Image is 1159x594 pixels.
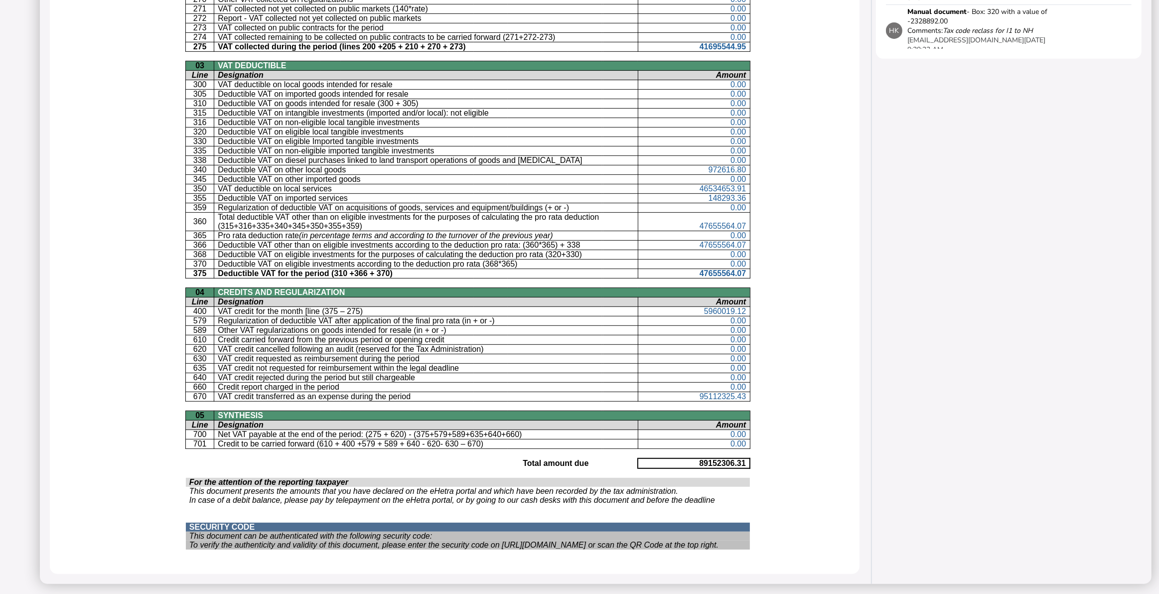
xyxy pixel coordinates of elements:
span: 972616.80 [709,165,746,174]
p: 359 [189,203,210,212]
span: 95112325.43 [700,392,746,401]
p: 338 [189,156,210,165]
span: 0.00 [730,175,746,183]
p: 330 [189,137,210,146]
p: 366 [189,241,210,250]
p: 310 [189,99,210,108]
b: 375 [193,269,207,278]
span: 0.00 [730,364,746,372]
span: 5960019.12 [704,307,746,315]
div: Comments: [907,26,1033,35]
p: 610 [189,335,210,344]
span: Line [192,71,208,79]
p: 701 [189,440,210,448]
span: 0.00 [730,383,746,391]
span: 0.00 [730,345,746,353]
b: VAT collected during the period (lines 200 +205 + 210 + 270 + 273) [218,42,465,51]
p: Other VAT regularizations on goods intended for resale (in + or -) [218,326,634,335]
p: VAT credit cancelled following an audit (reserved for the Tax Administration) [218,345,634,354]
span: 0.00 [730,335,746,344]
p: 370 [189,260,210,269]
span: Designation [218,71,264,79]
p: VAT collected remaining to be collected on public contracts to be carried forward (271+272-273) [218,33,634,42]
p: 670 [189,392,210,401]
p: Deductible VAT on eligible Imported tangible investments [218,137,634,146]
p: 305 [189,90,210,99]
p: Report - VAT collected not yet collected on public markets [218,14,634,23]
span: 0.00 [730,354,746,363]
p: 368 [189,250,210,259]
p: VAT credit for the month [line (375 – 275) [218,307,634,316]
p: 274 [189,33,210,42]
app-user-presentation: [EMAIL_ADDRESS][DOMAIN_NAME] [907,35,1024,45]
p: 316 [189,118,210,127]
div: HK [886,22,902,39]
b: Total amount due [523,459,588,467]
p: Total deductible VAT other than on eligible investments for the purposes of calculating the pro r... [218,213,634,231]
span: 0.00 [730,373,746,382]
span: 0.00 [730,203,746,212]
p: 320 [189,128,210,137]
p: 360 [189,217,210,226]
b: 275 [193,42,207,51]
p: VAT deductible on local services [218,184,634,193]
div: - Box: 320 with a value of -2328892.00 [907,7,1057,26]
span: 0.00 [730,23,746,32]
p: 365 [189,231,210,240]
p: 300 [189,80,210,89]
span: 148293.36 [709,194,746,202]
span: VAT DEDUCTIBLE [218,61,286,70]
span: 0.00 [730,250,746,259]
p: VAT collected on public contracts for the period [218,23,634,32]
span: 41695544.95 [700,42,746,51]
span: 0.00 [730,430,746,439]
b: Deductible VAT for the period (310 +366 + 370) [218,269,393,278]
p: Credit carried forward from the previous period or opening credit [218,335,634,344]
i: (in percentage terms and according to the turnover of the previous year) [299,231,553,240]
p: Deductible VAT on imported services [218,194,634,203]
p: Regularization of deductible VAT on acquisitions of goods, services and equipment/buildings (+ or -) [218,203,634,212]
p: Credit to be carried forward (610 + 400 +579 + 589 + 640 - 620- 630 – 670) [218,440,634,448]
span: Amount [716,297,746,306]
p: 640 [189,373,210,382]
p: 335 [189,147,210,155]
i: This document presents the amounts that you have declared on the eHetra portal and which have bee... [189,487,678,495]
span: 0.00 [730,109,746,117]
i: In case of a debit balance, please pay by telepayment on the eHetra portal, or by going to our ca... [189,496,715,504]
p: 635 [189,364,210,373]
span: SYNTHESIS [218,411,263,420]
p: 579 [189,316,210,325]
span: 46534653.91 [700,184,746,193]
p: 271 [189,4,210,13]
span: 04 [195,288,204,297]
span: 0.00 [730,326,746,334]
span: To verify the authenticity and validity of this document, please enter the security code on [URL]... [189,541,719,549]
p: 355 [189,194,210,203]
span: 0.00 [730,440,746,448]
p: Deductible VAT on non-eligible imported tangible investments [218,147,634,155]
p: 350 [189,184,210,193]
span: SECURITY CODE [189,523,255,531]
span: Amount [716,421,746,429]
p: VAT credit rejected during the period but still chargeable [218,373,634,382]
p: Deductible VAT other than on eligible investments according to the deduction pro rata: (360*365) ... [218,241,634,250]
span: 0.00 [730,231,746,240]
p: VAT credit not requested for reimbursement within the legal deadline [218,364,634,373]
p: Deductible VAT on other imported goods [218,175,634,184]
span: This document can be authenticated with the following security code: [189,532,432,540]
p: 589 [189,326,210,335]
span: Line [192,421,208,429]
span: 0.00 [730,316,746,325]
div: [DATE] 9:39:23 AM [907,35,1057,54]
span: Designation [218,421,264,429]
p: Deductible VAT on eligible local tangible investments [218,128,634,137]
p: VAT collected not yet collected on public markets (140*rate) [218,4,634,13]
p: Deductible VAT on diesel purchases linked to land transport operations of goods and [MEDICAL_DATA] [218,156,634,165]
p: Pro rata deduction rate [218,231,634,240]
span: 0.00 [730,33,746,41]
p: Deductible VAT on non-eligible local tangible investments [218,118,634,127]
span: 0.00 [730,147,746,155]
: 89152306.31 [699,459,745,467]
p: Regularization of deductible VAT after application of the final pro rata (in + or -) [218,316,634,325]
strong: Manual document [907,7,967,16]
